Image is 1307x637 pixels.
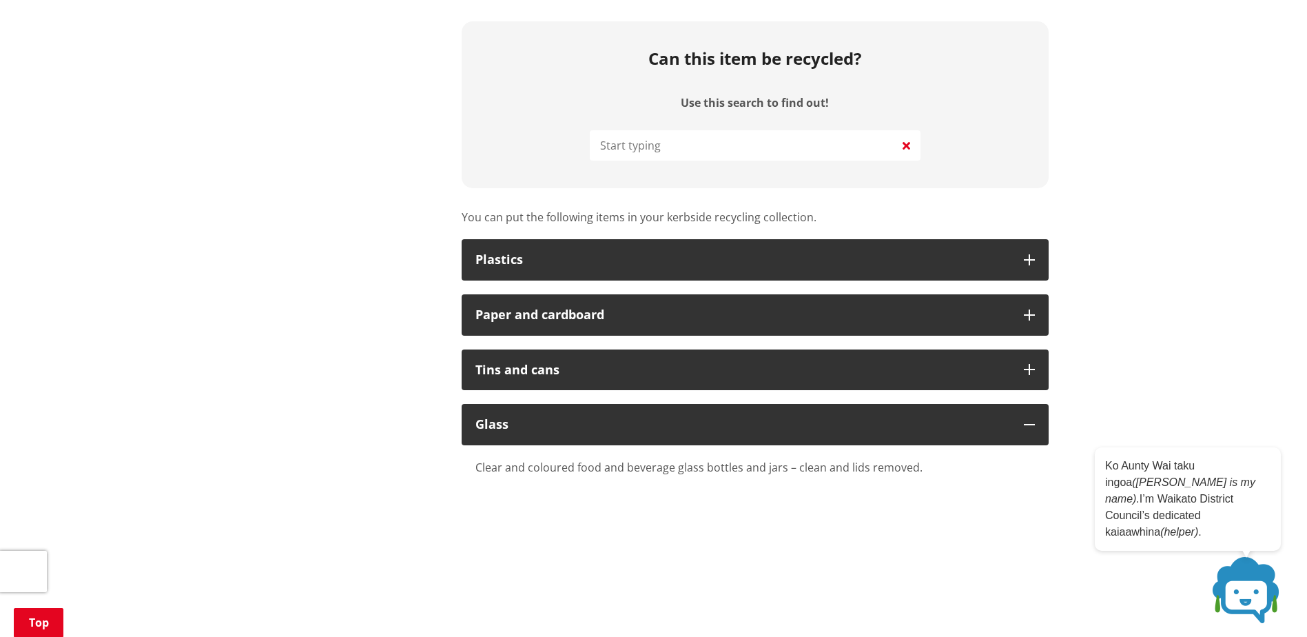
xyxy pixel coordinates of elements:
[648,49,861,69] h2: Can this item be recycled?
[475,308,1010,322] div: Paper and cardboard
[475,253,1010,267] div: Plastics
[1105,458,1270,540] p: Ko Aunty Wai taku ingoa I’m Waikato District Council’s dedicated kaiaawhina .
[462,239,1049,281] button: Plastics
[475,418,1010,432] div: Glass
[462,404,1049,445] button: Glass
[1160,526,1198,538] em: (helper)
[475,363,1010,377] div: Tins and cans
[475,459,1035,476] div: Clear and coloured food and beverage glass bottles and jars – clean and lids removed.
[1105,476,1255,505] em: ([PERSON_NAME] is my name).
[462,350,1049,391] button: Tins and cans
[681,97,829,110] label: Use this search to find out!
[590,130,920,161] input: Start typing
[462,209,1049,225] p: You can put the following items in your kerbside recycling collection.
[14,608,63,637] a: Top
[462,294,1049,336] button: Paper and cardboard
